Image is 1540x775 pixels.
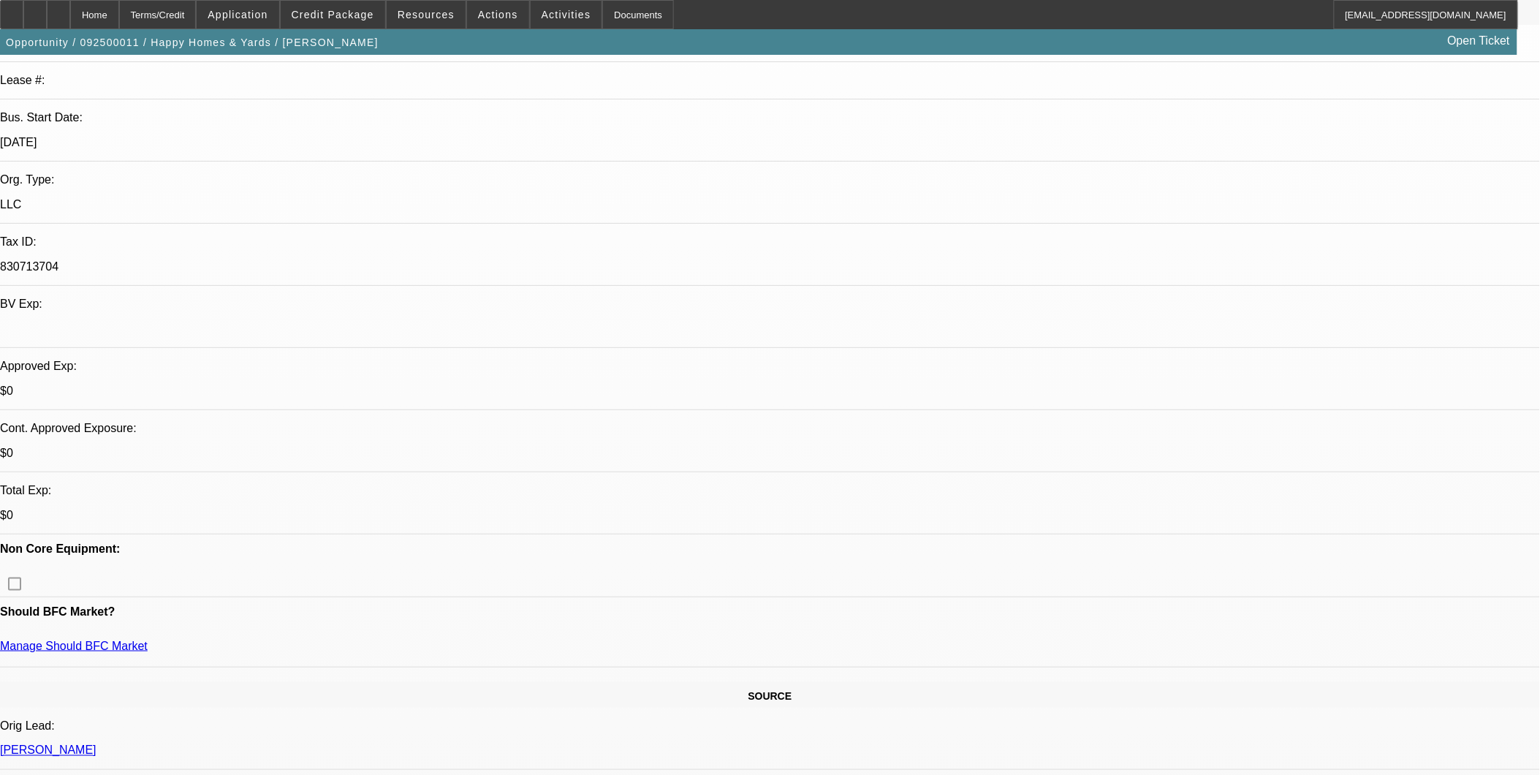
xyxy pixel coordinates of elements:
[478,9,518,20] span: Actions
[208,9,268,20] span: Application
[387,1,466,29] button: Resources
[1442,29,1516,53] a: Open Ticket
[6,37,379,48] span: Opportunity / 092500011 / Happy Homes & Yards / [PERSON_NAME]
[542,9,591,20] span: Activities
[531,1,602,29] button: Activities
[292,9,374,20] span: Credit Package
[748,690,792,702] span: SOURCE
[467,1,529,29] button: Actions
[398,9,455,20] span: Resources
[197,1,278,29] button: Application
[281,1,385,29] button: Credit Package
